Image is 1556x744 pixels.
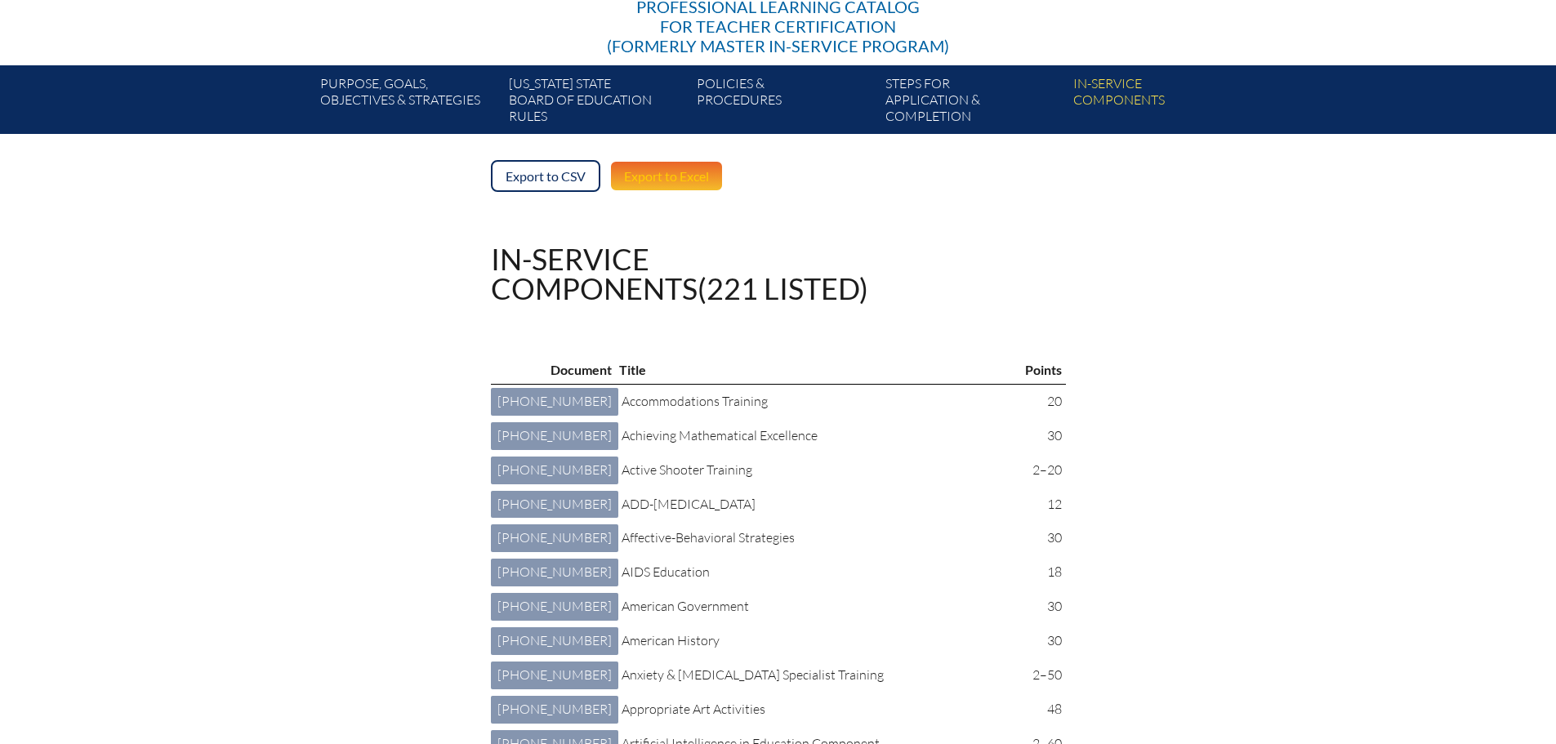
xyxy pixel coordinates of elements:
[491,627,618,655] a: [PHONE_NUMBER]
[1028,630,1062,652] p: 30
[622,528,1014,549] p: Affective-Behavioral Strategies
[502,72,690,134] a: [US_STATE] StateBoard of Education rules
[491,244,868,303] h1: In-service components (221 listed)
[491,388,618,416] a: [PHONE_NUMBER]
[879,72,1067,134] a: Steps forapplication & completion
[690,72,878,134] a: Policies &Procedures
[491,559,618,586] a: [PHONE_NUMBER]
[1028,596,1062,617] p: 30
[491,662,618,689] a: [PHONE_NUMBER]
[660,16,896,36] span: for Teacher Certification
[1028,665,1062,686] p: 2–50
[491,593,618,621] a: [PHONE_NUMBER]
[622,596,1014,617] p: American Government
[314,72,502,134] a: Purpose, goals,objectives & strategies
[1028,494,1062,515] p: 12
[622,699,1014,720] p: Appropriate Art Activities
[491,457,618,484] a: [PHONE_NUMBER]
[491,422,618,450] a: [PHONE_NUMBER]
[491,160,600,192] a: Export to CSV
[622,425,1014,447] p: Achieving Mathematical Excellence
[1028,391,1062,412] p: 20
[491,696,618,724] a: [PHONE_NUMBER]
[622,630,1014,652] p: American History
[1028,562,1062,583] p: 18
[1028,699,1062,720] p: 48
[622,494,1014,515] p: ADD-[MEDICAL_DATA]
[491,491,618,519] a: [PHONE_NUMBER]
[1067,72,1255,134] a: In-servicecomponents
[1028,528,1062,549] p: 30
[491,524,618,552] a: [PHONE_NUMBER]
[622,460,1014,481] p: Active Shooter Training
[622,391,1014,412] p: Accommodations Training
[622,562,1014,583] p: AIDS Education
[1028,425,1062,447] p: 30
[495,359,612,381] p: Document
[1025,359,1062,381] p: Points
[622,665,1014,686] p: Anxiety & [MEDICAL_DATA] Specialist Training
[619,359,1008,381] p: Title
[1028,460,1062,481] p: 2–20
[609,160,724,192] a: Export to Excel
